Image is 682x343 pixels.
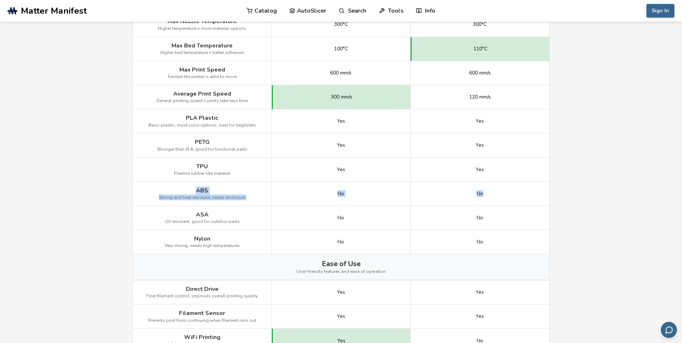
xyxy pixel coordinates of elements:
[184,334,220,340] span: WiFi Printing
[337,142,345,148] span: Yes
[148,123,256,128] span: Basic plastic, most color options, best for beginners
[21,6,87,16] span: Matter Manifest
[338,215,344,221] span: No
[661,322,677,338] button: Send feedback via email
[337,289,345,295] span: Yes
[476,314,484,319] span: Yes
[331,94,352,100] span: 300 mm/s
[338,191,344,197] span: No
[322,260,361,268] span: Ease of Use
[473,22,487,27] span: 300°C
[168,74,237,79] span: Fastest the printer is able to move
[476,118,484,124] span: Yes
[165,219,240,224] span: UV resistant, good for outdoor parts
[196,211,209,218] span: ASA
[148,318,256,323] span: Prevents print from continuing when filament runs out
[168,18,237,24] span: Max Nozzle Temperature
[477,191,483,197] span: No
[179,67,225,73] span: Max Print Speed
[157,147,247,152] span: Stronger than PLA, good for functional parts
[473,46,488,52] span: 110°C
[186,115,218,121] span: PLA Plastic
[337,314,345,319] span: Yes
[337,167,345,173] span: Yes
[476,167,484,173] span: Yes
[159,195,245,200] span: Strong and heat resistant, needs enclosure
[334,22,348,27] span: 300°C
[179,310,225,316] span: Filament Sensor
[338,239,344,245] span: No
[186,286,219,292] span: Direct Drive
[156,99,248,104] span: General printing speed = prints take less time
[297,269,386,274] span: User-friendly features and ease of operation
[173,91,231,97] span: Average Print Speed
[477,239,483,245] span: No
[469,94,491,100] span: 120 mm/s
[158,26,246,31] span: Higher temperature = more material options
[477,215,483,221] span: No
[146,294,258,299] span: Finer filament control, improves overall printing quality
[476,142,484,148] span: Yes
[334,46,348,52] span: 100°C
[646,4,674,18] button: Sign In
[194,235,210,242] span: Nylon
[196,163,208,170] span: TPU
[165,243,240,248] span: Very strong, needs high temperatures
[174,171,230,176] span: Flexible rubber-like material
[160,50,244,55] span: Higher bed temperature = better adhesion
[469,70,491,76] span: 600 mm/s
[171,42,233,49] span: Max Bed Temperature
[476,289,484,295] span: Yes
[196,187,208,194] span: ABS
[195,139,210,145] span: PETG
[330,70,352,76] span: 600 mm/s
[337,118,345,124] span: Yes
